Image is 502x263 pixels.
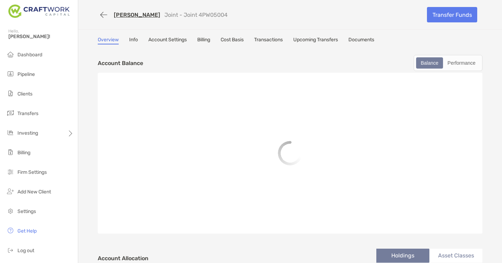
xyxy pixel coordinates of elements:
[444,58,479,68] div: Performance
[17,189,51,195] span: Add New Client
[6,207,15,215] img: settings icon
[17,228,37,234] span: Get Help
[254,37,283,44] a: Transactions
[6,89,15,98] img: clients icon
[114,12,160,18] a: [PERSON_NAME]
[148,37,187,44] a: Account Settings
[98,255,148,262] h4: Account Allocation
[348,37,374,44] a: Documents
[293,37,338,44] a: Upcoming Transfers
[6,128,15,137] img: investing icon
[17,130,38,136] span: Investing
[197,37,210,44] a: Billing
[414,55,482,71] div: segmented control
[17,91,32,97] span: Clients
[164,12,228,18] p: Joint - Joint 4PW05004
[6,148,15,156] img: billing icon
[129,37,138,44] a: Info
[98,37,119,44] a: Overview
[376,249,429,263] li: Holdings
[17,248,34,254] span: Log out
[6,109,15,117] img: transfers icon
[17,150,30,156] span: Billing
[6,168,15,176] img: firm-settings icon
[6,187,15,196] img: add_new_client icon
[6,70,15,78] img: pipeline icon
[6,226,15,235] img: get-help icon
[17,111,38,116] span: Transfers
[429,249,482,263] li: Asset Classes
[17,52,42,58] span: Dashboard
[6,246,15,254] img: logout icon
[17,71,35,77] span: Pipeline
[417,58,442,68] div: Balance
[98,59,143,67] p: Account Balance
[17,208,36,214] span: Settings
[427,7,477,22] a: Transfer Funds
[17,169,47,175] span: Firm Settings
[221,37,244,44] a: Cost Basis
[6,50,15,58] img: dashboard icon
[8,34,74,40] span: [PERSON_NAME]!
